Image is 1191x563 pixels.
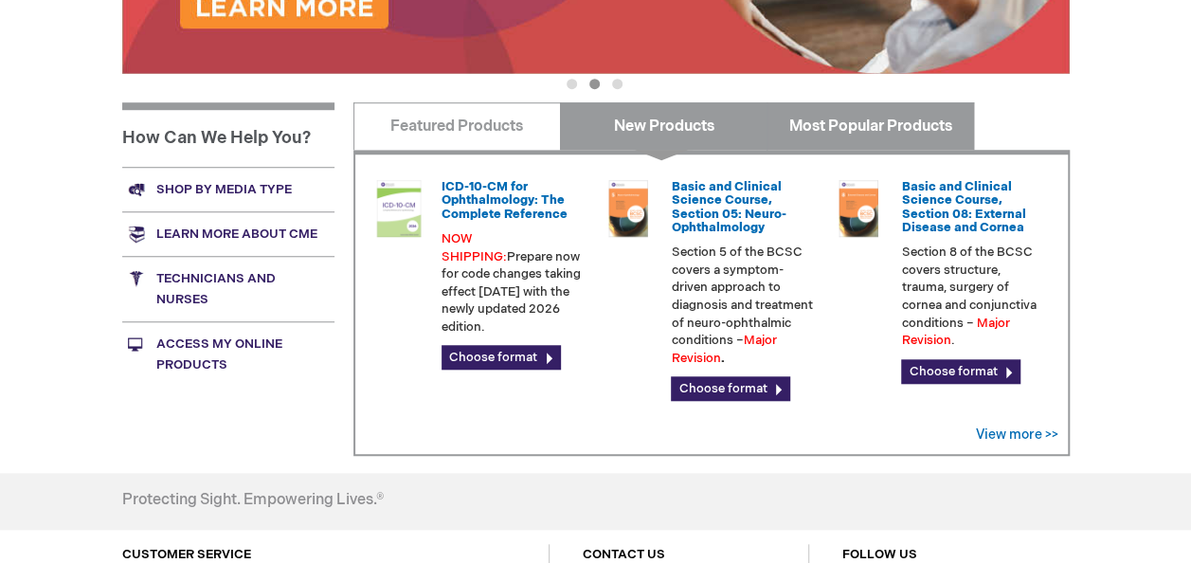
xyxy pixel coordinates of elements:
a: Basic and Clinical Science Course, Section 08: External Disease and Cornea [901,179,1025,235]
font: Major Revision [671,333,776,366]
a: Technicians and nurses [122,256,334,321]
h4: Protecting Sight. Empowering Lives.® [122,492,384,509]
img: 02850053u_45.png [600,180,657,237]
a: Most Popular Products [767,102,974,150]
a: Choose format [671,376,790,401]
button: 1 of 3 [567,79,577,89]
button: 2 of 3 [589,79,600,89]
img: 02850083u_45.png [830,180,887,237]
a: Choose format [901,359,1020,384]
a: Shop by media type [122,167,334,211]
a: Featured Products [353,102,561,150]
a: View more >> [976,427,1058,443]
a: ICD-10-CM for Ophthalmology: The Complete Reference [442,179,568,222]
font: NOW SHIPPING: [442,231,507,264]
a: FOLLOW US [842,547,917,562]
a: CUSTOMER SERVICE [122,547,251,562]
a: New Products [560,102,767,150]
a: Choose format [442,345,561,370]
p: Section 5 of the BCSC covers a symptom-driven approach to diagnosis and treatment of neuro-ophtha... [671,244,815,367]
strong: . [720,351,724,366]
a: Basic and Clinical Science Course, Section 05: Neuro-Ophthalmology [671,179,785,235]
p: Section 8 of the BCSC covers structure, trauma, surgery of cornea and conjunctiva conditions – . [901,244,1045,349]
button: 3 of 3 [612,79,623,89]
a: Learn more about CME [122,211,334,256]
a: Access My Online Products [122,321,334,387]
h1: How Can We Help You? [122,102,334,167]
a: CONTACT US [583,547,665,562]
p: Prepare now for code changes taking effect [DATE] with the newly updated 2026 edition. [442,230,586,336]
img: 0120008u_42.png [370,180,427,237]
